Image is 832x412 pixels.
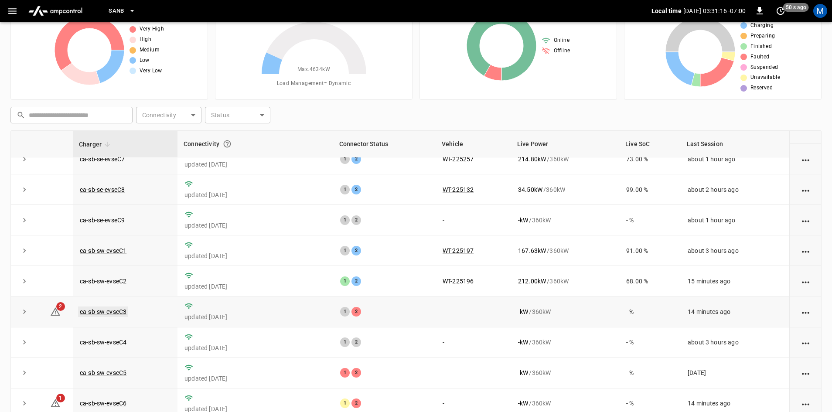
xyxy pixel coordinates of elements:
div: 2 [351,276,361,286]
a: WT-225257 [443,156,474,163]
p: updated [DATE] [184,252,326,260]
td: - % [619,205,681,235]
button: Connection between the charger and our software. [219,136,235,152]
a: ca-sb-sw-evseC4 [80,339,126,346]
span: Load Management = Dynamic [277,79,351,88]
a: 2 [50,308,61,315]
div: 2 [351,185,361,194]
div: 1 [340,154,350,164]
p: 212.00 kW [518,277,546,286]
span: Preparing [750,32,775,41]
img: ampcontrol.io logo [25,3,86,19]
td: about 1 hour ago [681,205,789,235]
p: - kW [518,216,528,225]
span: Unavailable [750,73,780,82]
a: 1 [50,399,61,406]
td: about 1 hour ago [681,144,789,174]
div: 2 [351,307,361,317]
td: - [436,327,511,358]
a: ca-sb-sw-evseC1 [80,247,126,254]
div: / 360 kW [518,216,612,225]
span: SanB [109,6,124,16]
div: 2 [351,337,361,347]
td: - % [619,327,681,358]
p: - kW [518,307,528,316]
div: Connectivity [184,136,327,152]
span: Charging [750,21,774,30]
a: ca-sb-sw-evseC3 [78,306,128,317]
span: 50 s ago [783,3,809,12]
p: 214.80 kW [518,155,546,163]
div: 2 [351,154,361,164]
div: / 360 kW [518,307,612,316]
p: updated [DATE] [184,282,326,291]
td: - [436,358,511,388]
td: 99.00 % [619,174,681,205]
a: WT-225132 [443,186,474,193]
a: ca-sb-sw-evseC2 [80,278,126,285]
a: ca-sb-se-evseC8 [80,186,125,193]
td: 68.00 % [619,266,681,296]
span: Very Low [140,67,162,75]
div: 1 [340,398,350,408]
span: Low [140,56,150,65]
div: 1 [340,246,350,255]
div: 1 [340,337,350,347]
button: set refresh interval [774,4,788,18]
div: action cell options [800,368,811,377]
div: action cell options [800,155,811,163]
p: 167.63 kW [518,246,546,255]
td: about 3 hours ago [681,327,789,358]
span: 2 [56,302,65,311]
span: Reserved [750,84,773,92]
p: updated [DATE] [184,221,326,230]
span: Medium [140,46,160,54]
p: updated [DATE] [184,313,326,321]
div: / 360 kW [518,185,612,194]
div: 1 [340,276,350,286]
div: action cell options [800,216,811,225]
div: 1 [340,307,350,317]
div: / 360 kW [518,399,612,408]
div: action cell options [800,246,811,255]
div: action cell options [800,307,811,316]
td: - % [619,358,681,388]
th: Last Session [681,131,789,157]
a: ca-sb-se-evseC7 [80,156,125,163]
span: 1 [56,394,65,402]
p: Local time [651,7,682,15]
span: Max. 4634 kW [297,65,330,74]
td: 91.00 % [619,235,681,266]
div: action cell options [800,277,811,286]
p: [DATE] 03:31:16 -07:00 [683,7,746,15]
span: Very High [140,25,164,34]
div: / 360 kW [518,246,612,255]
button: SanB [105,3,139,20]
div: profile-icon [813,4,827,18]
p: - kW [518,399,528,408]
td: 14 minutes ago [681,296,789,327]
th: Live SoC [619,131,681,157]
th: Vehicle [436,131,511,157]
button: expand row [18,336,31,349]
span: High [140,35,152,44]
td: - % [619,296,681,327]
a: ca-sb-sw-evseC5 [80,369,126,376]
a: WT-225197 [443,247,474,254]
span: Finished [750,42,772,51]
button: expand row [18,305,31,318]
a: ca-sb-sw-evseC6 [80,400,126,407]
div: / 360 kW [518,155,612,163]
td: [DATE] [681,358,789,388]
div: action cell options [800,124,811,133]
p: - kW [518,338,528,347]
p: updated [DATE] [184,374,326,383]
span: Online [554,36,569,45]
div: 1 [340,215,350,225]
div: 1 [340,368,350,378]
a: WT-225196 [443,278,474,285]
div: / 360 kW [518,338,612,347]
div: / 360 kW [518,368,612,377]
td: 15 minutes ago [681,266,789,296]
p: 34.50 kW [518,185,542,194]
